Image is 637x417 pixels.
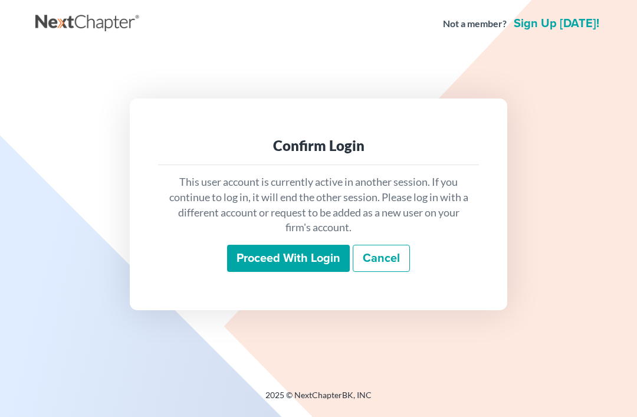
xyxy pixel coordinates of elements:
input: Proceed with login [227,245,350,272]
a: Cancel [353,245,410,272]
a: Sign up [DATE]! [511,18,602,29]
div: Confirm Login [168,136,469,155]
div: 2025 © NextChapterBK, INC [35,389,602,411]
strong: Not a member? [443,17,507,31]
p: This user account is currently active in another session. If you continue to log in, it will end ... [168,175,469,235]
